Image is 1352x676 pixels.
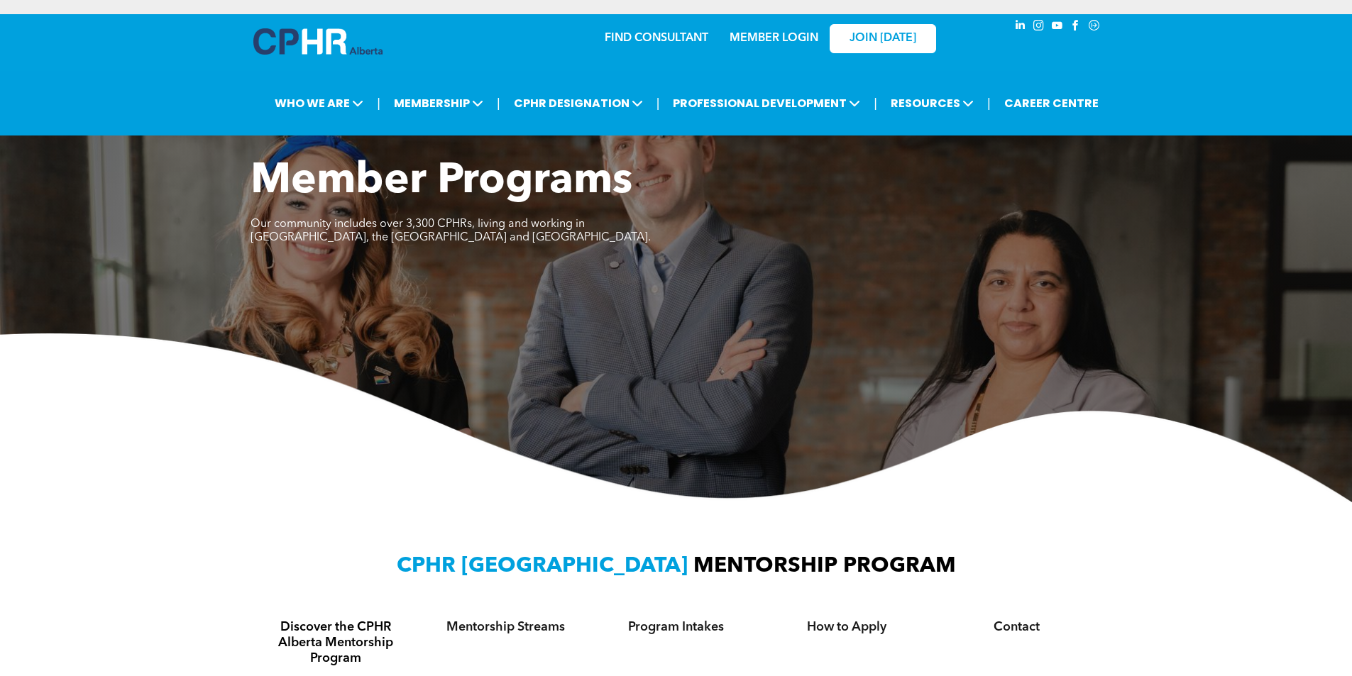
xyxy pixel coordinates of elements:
a: CAREER CENTRE [1000,90,1103,116]
h4: Program Intakes [604,619,749,635]
a: FIND CONSULTANT [605,33,708,44]
span: MEMBERSHIP [390,90,488,116]
a: JOIN [DATE] [830,24,936,53]
a: facebook [1068,18,1084,37]
span: Our community includes over 3,300 CPHRs, living and working in [GEOGRAPHIC_DATA], the [GEOGRAPHIC... [251,218,651,243]
h4: Mentorship Streams [434,619,578,635]
a: linkedin [1013,18,1028,37]
a: MEMBER LOGIN [730,33,818,44]
span: PROFESSIONAL DEVELOPMENT [669,90,864,116]
span: WHO WE ARE [270,90,368,116]
span: CPHR DESIGNATION [510,90,647,116]
img: A blue and white logo for cp alberta [253,28,383,55]
span: Member Programs [251,160,632,203]
a: youtube [1050,18,1065,37]
li: | [656,89,660,118]
li: | [497,89,500,118]
a: instagram [1031,18,1047,37]
li: | [377,89,380,118]
li: | [874,89,877,118]
span: MENTORSHIP PROGRAM [693,555,956,577]
h4: How to Apply [774,619,919,635]
span: RESOURCES [886,90,978,116]
h4: Contact [945,619,1089,635]
li: | [987,89,991,118]
span: JOIN [DATE] [850,32,916,45]
a: Social network [1087,18,1102,37]
h4: Discover the CPHR Alberta Mentorship Program [263,619,408,666]
span: CPHR [GEOGRAPHIC_DATA] [397,555,688,577]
